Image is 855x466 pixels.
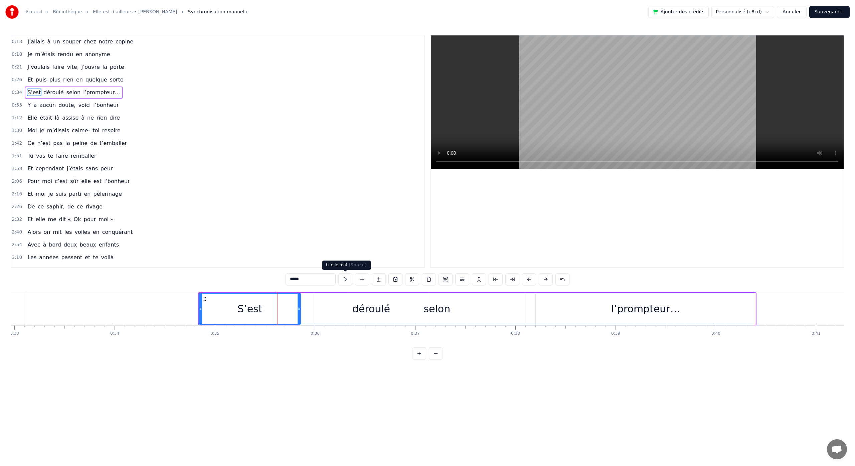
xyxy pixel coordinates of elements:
span: respire [102,127,121,134]
span: toi [92,127,100,134]
span: beaux [79,241,97,249]
span: là [54,114,60,122]
span: je [48,190,54,198]
span: un [52,38,60,45]
span: voilà [101,254,115,261]
span: vas [35,152,46,160]
span: pas [52,139,63,147]
span: parti [68,190,82,198]
span: copine [115,38,134,45]
span: quelques [79,266,105,274]
span: 1:51 [12,153,22,159]
span: conquérant [102,228,134,236]
span: 0:13 [12,38,22,45]
span: 0:34 [12,89,22,96]
span: rendu [57,50,74,58]
span: les [64,228,73,236]
span: faire [52,63,65,71]
span: rien [96,114,108,122]
span: De [27,203,35,210]
span: mit [52,228,62,236]
span: Pour [27,177,40,185]
span: elle [80,177,92,185]
span: 0:26 [12,76,22,83]
span: rivage [85,203,103,210]
span: t’emballer [99,139,128,147]
span: Moi [27,127,37,134]
div: Lire le mot [322,261,371,270]
span: vite, [66,63,79,71]
span: Les [27,254,37,261]
nav: breadcrumb [25,9,248,15]
span: pour [83,215,97,223]
span: selon [66,89,81,96]
span: elle [35,215,46,223]
span: Et [27,190,33,198]
span: ne [87,114,95,122]
span: passent [60,254,83,261]
span: anonyme [84,50,111,58]
span: dit « [58,215,72,223]
span: soixante [33,266,57,274]
span: à [47,38,51,45]
div: 0:37 [411,331,420,336]
span: 3:10 [12,254,22,261]
span: J’voulais [27,63,50,71]
span: n’est [36,139,51,147]
span: Et [27,165,33,172]
span: de [90,139,98,147]
a: Bibliothèque [53,9,82,15]
span: 2:16 [12,191,22,197]
span: puis [35,76,47,84]
span: Synchronisation manuelle [188,9,249,15]
span: te [47,152,54,160]
span: calme- [71,127,91,134]
span: me [47,215,57,223]
span: J’allais [27,38,45,45]
span: 2:54 [12,242,22,248]
span: on [43,228,51,236]
span: quelque [85,76,108,84]
span: c’est [54,177,68,185]
span: 1:12 [12,115,22,121]
span: saphir, [46,203,65,210]
span: 2:26 [12,203,22,210]
div: 0:34 [110,331,119,336]
span: déroulé [43,89,64,96]
span: de [67,203,75,210]
span: remballer [70,152,97,160]
span: l’prompteur… [82,89,121,96]
span: 0:21 [12,64,22,70]
span: l’bonheur [104,177,130,185]
span: ce [37,203,45,210]
div: l’prompteur… [611,301,680,316]
span: doute, [58,101,76,109]
span: peur [100,165,114,172]
span: Et [27,76,33,84]
span: 3:18 [12,267,22,274]
span: en [75,50,83,58]
span: 1:30 [12,127,22,134]
span: en [75,76,83,84]
span: plus [49,76,61,84]
div: 0:41 [812,331,821,336]
div: 0:40 [711,331,720,336]
div: selon [423,301,450,316]
span: 2:32 [12,216,22,223]
span: S’est [27,89,41,96]
a: Ouvrir le chat [827,439,847,459]
span: à [42,241,47,249]
span: je [39,127,45,134]
span: enfants [98,241,120,249]
button: Ajouter des crédits [648,6,709,18]
a: Elle est d'ailleurs • [PERSON_NAME] [93,9,177,15]
span: Je [27,50,33,58]
span: années [38,254,59,261]
span: ( Space ) [349,263,367,267]
div: 0:36 [311,331,320,336]
span: j’ouvre [81,63,101,71]
span: est [93,177,102,185]
span: faire [55,152,69,160]
span: 1:58 [12,165,22,172]
span: moi [41,177,53,185]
